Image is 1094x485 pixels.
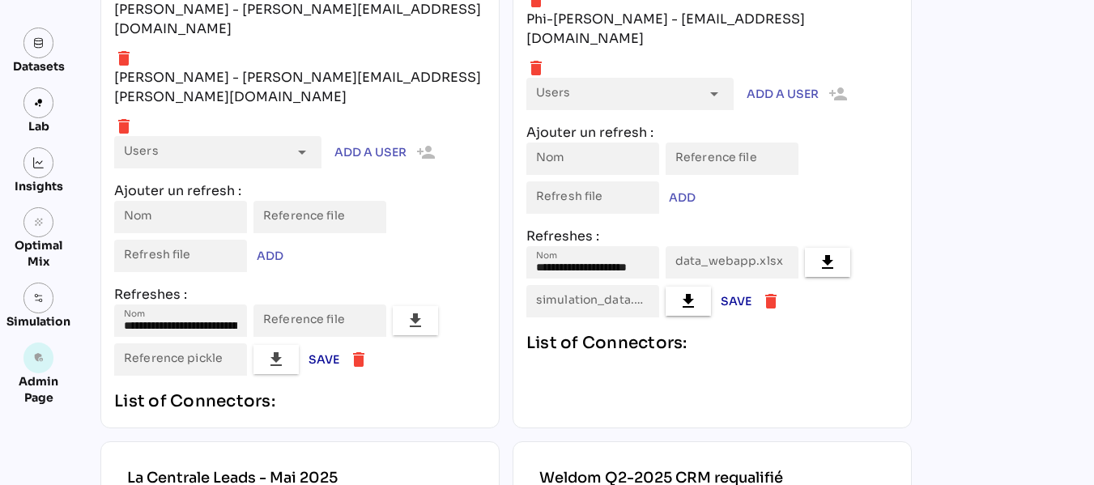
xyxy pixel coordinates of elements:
div: Refreshes : [114,285,486,304]
img: lab.svg [33,97,45,108]
i: delete [761,291,781,311]
i: grain [33,217,45,228]
div: List of Connectors: [526,330,898,356]
button: Save [717,288,755,314]
img: graph.svg [33,157,45,168]
span: Add a user [747,84,819,104]
img: data.svg [33,37,45,49]
div: List of Connectors: [114,389,486,415]
input: Nom [536,143,649,175]
img: settings.svg [33,292,45,304]
i: arrow_drop_down [705,84,724,104]
button: ADD [666,185,699,211]
div: Admin Page [6,373,70,406]
i: file_download [818,253,837,272]
i: file_download [266,350,286,369]
i: delete [114,49,134,68]
div: Refreshes : [526,227,898,246]
span: ADD [669,188,696,207]
input: Nom [536,246,649,279]
div: Ajouter un refresh : [526,123,898,143]
span: Add a user [334,143,407,162]
i: delete [526,58,546,78]
input: Nom [124,201,237,233]
input: Nom [124,304,237,337]
i: person_add [819,84,848,104]
i: file_download [406,311,425,330]
i: person_add [407,143,436,162]
div: Insights [15,178,63,194]
i: admin_panel_settings [33,352,45,364]
div: Phi-[PERSON_NAME] - [EMAIL_ADDRESS][DOMAIN_NAME] [526,10,898,49]
i: arrow_drop_down [292,143,312,162]
i: file_download [679,291,698,311]
div: Datasets [13,58,65,74]
button: Add a user [743,78,851,110]
div: Lab [21,118,57,134]
div: [PERSON_NAME] - [PERSON_NAME][EMAIL_ADDRESS][PERSON_NAME][DOMAIN_NAME] [114,68,486,107]
button: Add a user [331,136,439,168]
div: Ajouter un refresh : [114,181,486,201]
span: Save [721,291,751,311]
button: ADD [253,243,287,269]
div: Optimal Mix [6,237,70,270]
span: ADD [257,246,283,266]
i: delete [114,117,134,136]
i: delete [349,350,368,369]
button: Save [305,347,343,372]
div: Simulation [6,313,70,330]
span: Save [309,350,339,369]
